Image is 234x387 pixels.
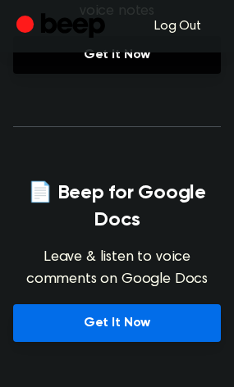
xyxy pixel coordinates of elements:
[13,36,221,74] a: Get It Now
[138,7,218,46] a: Log Out
[13,304,221,342] a: Get It Now
[16,11,109,43] a: Beep
[13,180,221,234] h4: 📄 Beep for Google Docs
[13,247,221,291] p: Leave & listen to voice comments on Google Docs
